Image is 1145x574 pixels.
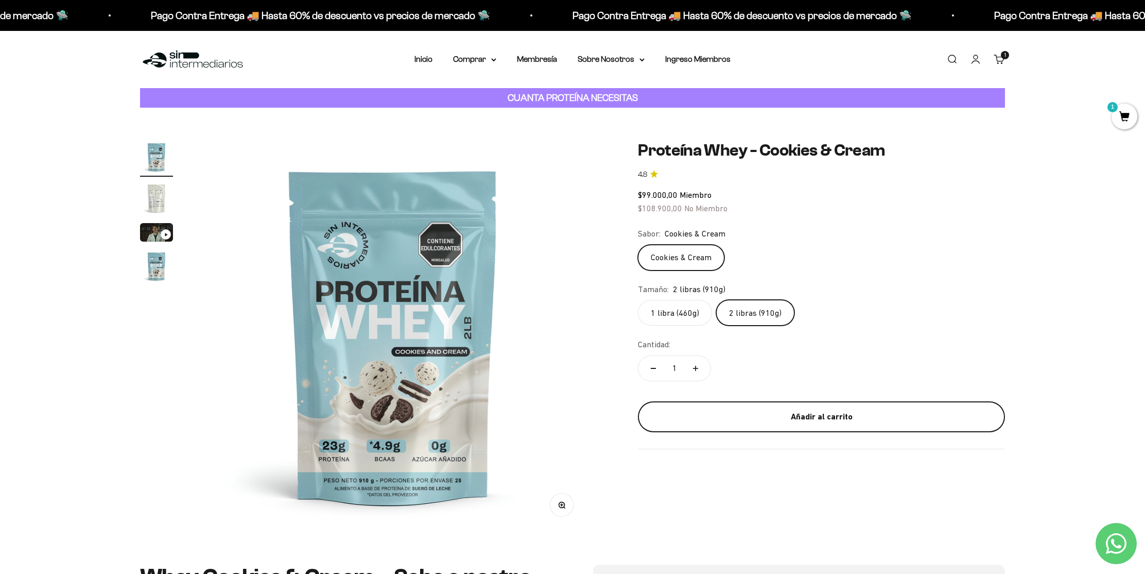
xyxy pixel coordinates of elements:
img: Proteína Whey - Cookies & Cream [198,141,588,532]
a: Membresía [517,55,557,63]
p: Pago Contra Entrega 🚚 Hasta 60% de descuento vs precios de mercado 🛸 [572,7,912,24]
a: Inicio [414,55,432,63]
a: 4.84.8 de 5.0 estrellas [638,169,1005,180]
label: Cantidad: [638,338,670,351]
button: Ir al artículo 1 [140,141,173,177]
span: 1 [1004,53,1006,58]
div: Añadir al carrito [658,410,984,424]
img: Proteína Whey - Cookies & Cream [140,182,173,215]
img: Proteína Whey - Cookies & Cream [140,250,173,283]
h1: Proteína Whey - Cookies & Cream [638,141,1005,160]
button: Añadir al carrito [638,401,1005,432]
button: Ir al artículo 3 [140,223,173,245]
legend: Sabor: [638,227,661,241]
strong: CUANTA PROTEÍNA NECESITAS [508,92,638,103]
summary: Comprar [453,53,496,66]
span: $99.000,00 [638,190,678,199]
button: Ir al artículo 4 [140,250,173,286]
span: 2 libras (910g) [673,283,725,296]
button: Reducir cantidad [638,356,668,381]
button: Ir al artículo 2 [140,182,173,218]
summary: Sobre Nosotros [578,53,645,66]
span: Miembro [680,190,712,199]
p: Pago Contra Entrega 🚚 Hasta 60% de descuento vs precios de mercado 🛸 [151,7,490,24]
mark: 1 [1106,101,1119,113]
span: $108.900,00 [638,204,682,213]
a: 1 [1112,112,1137,123]
legend: Tamaño: [638,283,669,296]
a: Ingreso Miembros [665,55,731,63]
span: No Miembro [684,204,727,213]
span: Cookies & Cream [665,227,725,241]
button: Aumentar cantidad [681,356,710,381]
span: 4.8 [638,169,647,180]
img: Proteína Whey - Cookies & Cream [140,141,173,174]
